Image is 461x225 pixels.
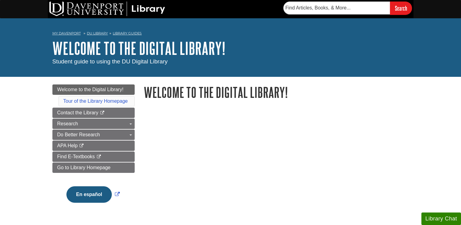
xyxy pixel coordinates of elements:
[52,39,225,58] a: Welcome to the Digital Library!
[52,84,135,95] a: Welcome to the Digital Library!
[421,212,461,225] button: Library Chat
[57,110,98,115] span: Contact the Library
[87,31,108,35] a: DU Library
[96,155,101,159] i: This link opens in a new window
[52,84,135,213] div: Guide Page Menu
[57,143,78,148] span: APA Help
[57,87,124,92] span: Welcome to the Digital Library!
[113,31,142,35] a: Library Guides
[390,2,412,15] input: Search
[57,154,95,159] span: Find E-Textbooks
[283,2,390,14] input: Find Articles, Books, & More...
[52,31,81,36] a: My Davenport
[57,132,100,137] span: Do Better Research
[52,119,135,129] a: Research
[283,2,412,15] form: Searches DU Library's articles, books, and more
[63,98,128,104] a: Tour of the Library Homepage
[57,165,111,170] span: Go to Library Homepage
[100,111,105,115] i: This link opens in a new window
[49,2,165,16] img: DU Library
[65,192,121,197] a: Link opens in new window
[66,186,112,203] button: En español
[52,29,409,39] nav: breadcrumb
[52,152,135,162] a: Find E-Textbooks
[144,84,409,100] h1: Welcome to the Digital Library!
[57,121,78,126] span: Research
[52,162,135,173] a: Go to Library Homepage
[52,58,168,65] span: Student guide to using the DU Digital Library
[52,108,135,118] a: Contact the Library
[52,141,135,151] a: APA Help
[52,130,135,140] a: Do Better Research
[79,144,84,148] i: This link opens in a new window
